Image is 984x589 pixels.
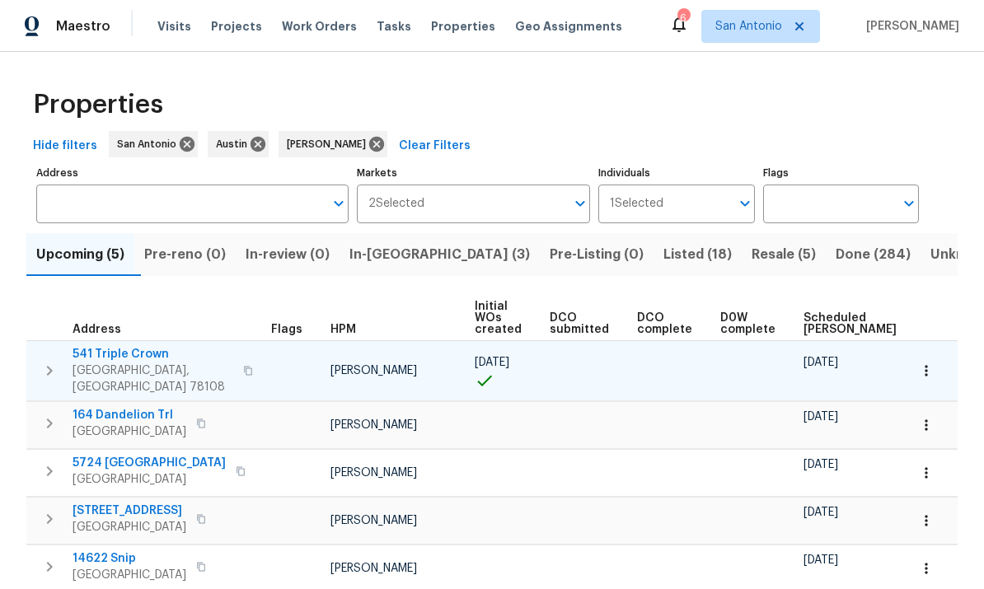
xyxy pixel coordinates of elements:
span: Projects [211,18,262,35]
span: [GEOGRAPHIC_DATA] [73,567,186,583]
span: San Antonio [117,136,183,152]
span: [STREET_ADDRESS] [73,503,186,519]
div: 6 [677,10,689,26]
button: Clear Filters [392,131,477,161]
span: Listed (18) [663,243,732,266]
span: [DATE] [804,459,838,470]
span: [PERSON_NAME] [330,365,417,376]
span: [PERSON_NAME] [860,18,959,35]
button: Open [569,192,592,215]
span: 14622 Snip [73,550,186,567]
label: Flags [763,168,919,178]
span: [PERSON_NAME] [330,515,417,526]
span: [DATE] [804,554,838,566]
span: Geo Assignments [515,18,622,35]
span: 5724 [GEOGRAPHIC_DATA] [73,455,226,471]
span: DCO submitted [550,312,609,335]
span: [PERSON_NAME] [330,563,417,574]
span: Done (284) [836,243,911,266]
span: In-[GEOGRAPHIC_DATA] (3) [349,243,530,266]
span: [GEOGRAPHIC_DATA] [73,519,186,535]
label: Address [36,168,349,178]
span: Scheduled [PERSON_NAME] [804,312,897,335]
span: D0W complete [720,312,775,335]
span: Address [73,324,121,335]
button: Hide filters [26,131,104,161]
span: Resale (5) [752,243,816,266]
span: Pre-reno (0) [144,243,226,266]
span: [DATE] [804,507,838,518]
span: Tasks [377,21,411,32]
span: 1 Selected [610,197,663,211]
span: 2 Selected [368,197,424,211]
span: [PERSON_NAME] [330,419,417,431]
span: In-review (0) [246,243,330,266]
span: Work Orders [282,18,357,35]
span: 164 Dandelion Trl [73,407,186,423]
span: [GEOGRAPHIC_DATA], [GEOGRAPHIC_DATA] 78108 [73,362,233,395]
span: [PERSON_NAME] [330,467,417,479]
span: [DATE] [475,357,509,368]
span: Maestro [56,18,110,35]
span: 541 Triple Crown [73,346,233,362]
span: [DATE] [804,357,838,368]
span: HPM [330,324,356,335]
button: Open [733,192,757,215]
span: Initial WOs created [475,301,522,335]
span: Properties [431,18,495,35]
div: Austin [208,131,269,157]
span: Properties [33,96,163,113]
button: Open [897,192,921,215]
span: [GEOGRAPHIC_DATA] [73,471,226,488]
span: Austin [216,136,254,152]
span: DCO complete [637,312,692,335]
span: Pre-Listing (0) [550,243,644,266]
button: Open [327,192,350,215]
label: Markets [357,168,591,178]
span: Visits [157,18,191,35]
div: [PERSON_NAME] [279,131,387,157]
span: San Antonio [715,18,782,35]
span: [GEOGRAPHIC_DATA] [73,423,186,440]
label: Individuals [598,168,754,178]
span: Upcoming (5) [36,243,124,266]
span: Clear Filters [399,136,471,157]
span: Flags [271,324,302,335]
span: Hide filters [33,136,97,157]
span: [PERSON_NAME] [287,136,373,152]
span: [DATE] [804,411,838,423]
div: San Antonio [109,131,198,157]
